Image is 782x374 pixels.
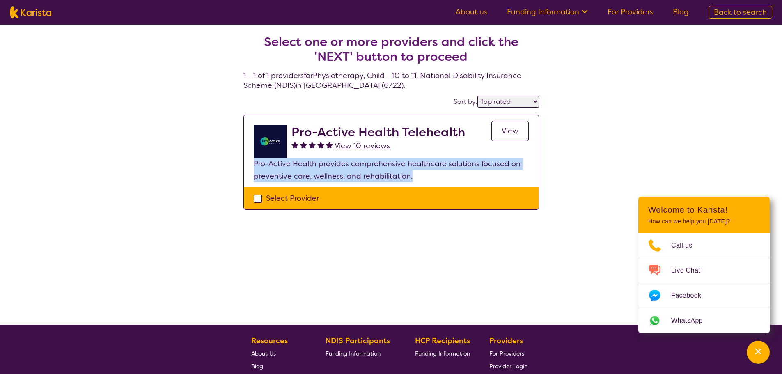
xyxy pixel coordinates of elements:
a: Funding Information [415,347,470,360]
span: Back to search [714,7,767,17]
span: For Providers [489,350,524,357]
span: Funding Information [326,350,381,357]
p: Pro-Active Health provides comprehensive healthcare solutions focused on preventive care, wellnes... [254,158,529,182]
div: Channel Menu [638,197,770,333]
span: Call us [671,239,702,252]
img: ymlb0re46ukcwlkv50cv.png [254,125,287,158]
span: View [502,126,518,136]
a: About Us [251,347,306,360]
a: Provider Login [489,360,527,372]
p: How can we help you [DATE]? [648,218,760,225]
a: For Providers [489,347,527,360]
img: fullstar [291,141,298,148]
a: Funding Information [326,347,396,360]
label: Sort by: [454,97,477,106]
a: Funding Information [507,7,588,17]
a: View 10 reviews [335,140,390,152]
h2: Pro-Active Health Telehealth [291,125,465,140]
a: Blog [673,7,689,17]
b: HCP Recipients [415,336,470,346]
a: About us [456,7,487,17]
h2: Select one or more providers and click the 'NEXT' button to proceed [253,34,529,64]
span: Provider Login [489,363,527,370]
b: Resources [251,336,288,346]
span: WhatsApp [671,314,713,327]
h4: 1 - 1 of 1 providers for Physiotherapy , Child - 10 to 11 , National Disability Insurance Scheme ... [243,15,539,90]
span: Live Chat [671,264,710,277]
img: Karista logo [10,6,51,18]
img: fullstar [317,141,324,148]
a: For Providers [608,7,653,17]
span: Blog [251,363,263,370]
b: NDIS Participants [326,336,390,346]
img: fullstar [309,141,316,148]
b: Providers [489,336,523,346]
a: Web link opens in a new tab. [638,308,770,333]
a: Blog [251,360,306,372]
ul: Choose channel [638,233,770,333]
a: View [491,121,529,141]
img: fullstar [300,141,307,148]
span: Facebook [671,289,711,302]
h2: Welcome to Karista! [648,205,760,215]
button: Channel Menu [747,341,770,364]
span: View 10 reviews [335,141,390,151]
span: Funding Information [415,350,470,357]
img: fullstar [326,141,333,148]
a: Back to search [709,6,772,19]
span: About Us [251,350,276,357]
